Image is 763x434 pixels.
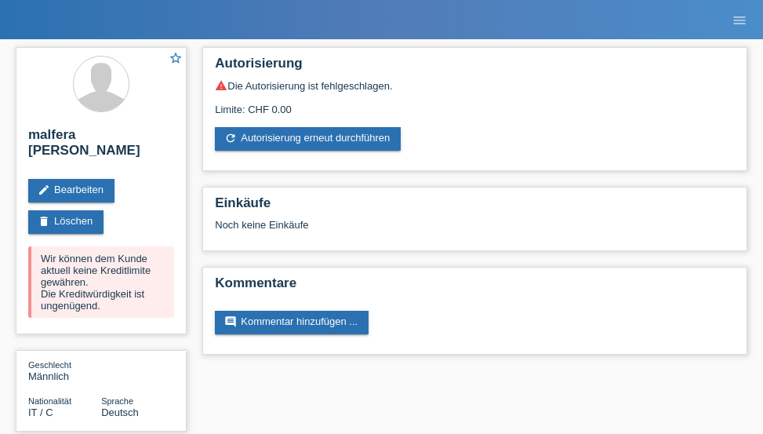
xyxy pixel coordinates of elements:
[732,13,747,28] i: menu
[169,51,183,65] i: star_border
[169,51,183,67] a: star_border
[215,195,735,219] h2: Einkäufe
[215,92,735,115] div: Limite: CHF 0.00
[724,15,755,24] a: menu
[28,360,71,370] span: Geschlecht
[215,79,735,92] div: Die Autorisierung ist fehlgeschlagen.
[215,56,735,79] h2: Autorisierung
[224,315,237,328] i: comment
[224,132,237,144] i: refresh
[28,407,53,418] span: Italien / C / 17.06.1987
[28,179,114,202] a: editBearbeiten
[215,311,369,334] a: commentKommentar hinzufügen ...
[215,275,735,299] h2: Kommentare
[28,127,174,166] h2: malfera [PERSON_NAME]
[101,407,139,418] span: Deutsch
[28,246,174,318] div: Wir können dem Kunde aktuell keine Kreditlimite gewähren. Die Kreditwürdigkeit ist ungenügend.
[215,219,735,243] div: Noch keine Einkäufe
[28,210,104,234] a: deleteLöschen
[101,396,133,406] span: Sprache
[215,79,227,92] i: warning
[38,215,50,228] i: delete
[28,359,101,382] div: Männlich
[38,184,50,196] i: edit
[28,396,71,406] span: Nationalität
[215,127,401,151] a: refreshAutorisierung erneut durchführen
